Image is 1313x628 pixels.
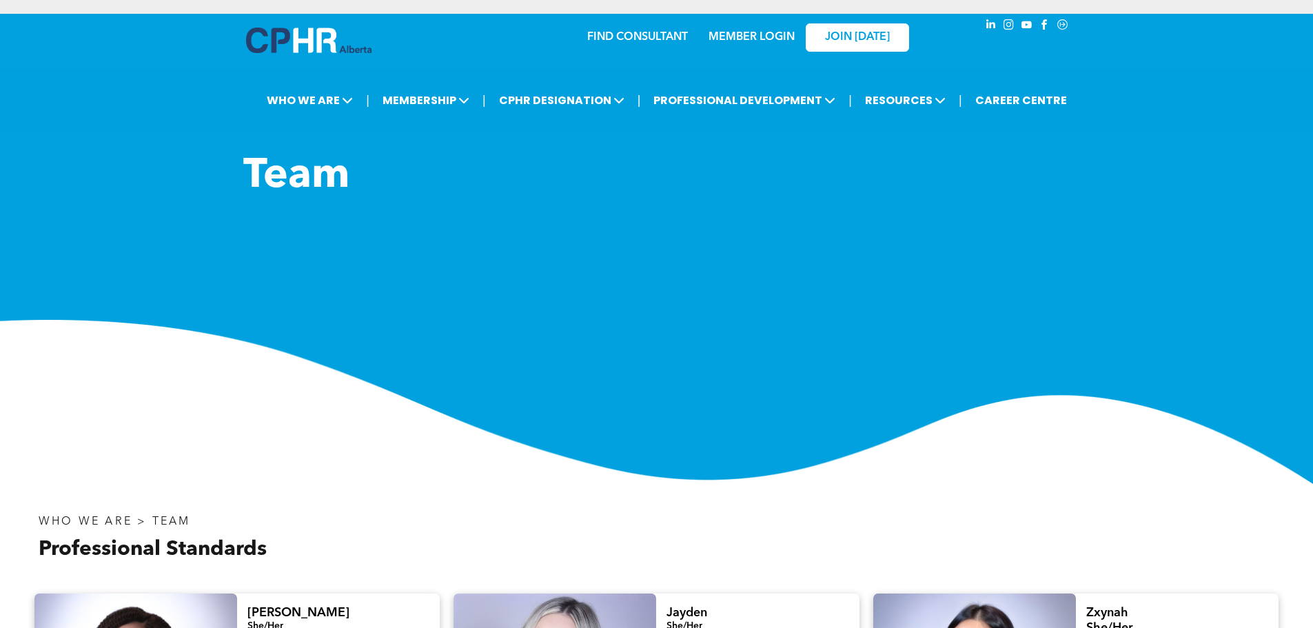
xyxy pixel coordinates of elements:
span: MEMBERSHIP [378,88,474,113]
span: Jayden [666,607,707,619]
a: linkedin [984,17,999,36]
img: A blue and white logo for cp alberta [246,28,371,53]
li: | [482,86,486,114]
a: JOIN [DATE] [806,23,909,52]
li: | [638,86,641,114]
span: Team [243,156,349,197]
span: JOIN [DATE] [825,31,890,44]
span: PROFESSIONAL DEVELOPMENT [649,88,839,113]
span: WHO WE ARE > TEAM [39,516,190,527]
a: Social network [1055,17,1070,36]
a: instagram [1001,17,1017,36]
a: CAREER CENTRE [971,88,1071,113]
span: Professional Standards [39,539,267,560]
a: youtube [1019,17,1035,36]
a: facebook [1037,17,1052,36]
span: CPHR DESIGNATION [495,88,629,113]
a: FIND CONSULTANT [587,32,688,43]
span: [PERSON_NAME] [247,607,349,619]
li: | [959,86,962,114]
span: WHO WE ARE [263,88,357,113]
a: MEMBER LOGIN [709,32,795,43]
span: RESOURCES [861,88,950,113]
li: | [366,86,369,114]
li: | [848,86,852,114]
